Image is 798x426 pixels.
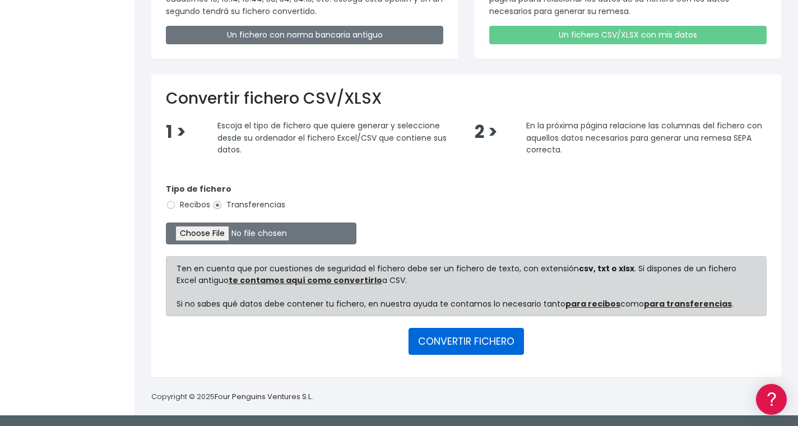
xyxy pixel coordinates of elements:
a: te contamos aquí como convertirlo [229,275,382,286]
p: Copyright © 2025 . [151,391,314,403]
button: CONVERTIR FICHERO [409,328,524,355]
span: 2 > [475,120,498,144]
span: En la próxima página relacione las columnas del fichero con aquellos datos necesarios para genera... [526,120,762,155]
h2: Convertir fichero CSV/XLSX [166,89,767,108]
a: Problemas habituales [11,159,213,177]
strong: Tipo de fichero [166,183,231,195]
span: 1 > [166,120,186,144]
a: Perfiles de empresas [11,194,213,211]
a: Un fichero CSV/XLSX con mis datos [489,26,767,44]
a: para transferencias [644,298,732,309]
button: Contáctanos [11,300,213,319]
label: Transferencias [212,199,285,211]
div: Convertir ficheros [11,124,213,135]
a: Un fichero con norma bancaria antiguo [166,26,443,44]
a: General [11,240,213,258]
div: Facturación [11,223,213,233]
strong: csv, txt o xlsx [579,263,634,274]
div: Ten en cuenta que por cuestiones de seguridad el fichero debe ser un fichero de texto, con extens... [166,256,767,316]
label: Recibos [166,199,210,211]
a: Videotutoriales [11,177,213,194]
span: Escoja el tipo de fichero que quiere generar y seleccione desde su ordenador el fichero Excel/CSV... [217,120,447,155]
a: POWERED BY ENCHANT [154,323,216,334]
a: Four Penguins Ventures S.L. [215,391,313,402]
a: Información general [11,95,213,113]
a: para recibos [565,298,620,309]
a: API [11,286,213,304]
div: Programadores [11,269,213,280]
a: Formatos [11,142,213,159]
div: Información general [11,78,213,89]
